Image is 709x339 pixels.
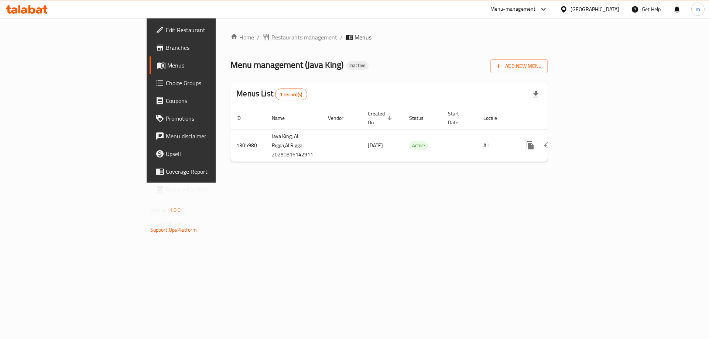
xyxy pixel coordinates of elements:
[230,33,548,42] nav: breadcrumb
[166,132,259,141] span: Menu disclaimer
[275,89,307,100] div: Total records count
[150,145,265,163] a: Upsell
[328,114,353,122] span: Vendor
[496,62,542,71] span: Add New Menu
[150,39,265,56] a: Branches
[166,149,259,158] span: Upsell
[272,114,294,122] span: Name
[150,110,265,127] a: Promotions
[346,61,369,70] div: Inactive
[409,114,433,122] span: Status
[230,56,343,73] span: Menu management ( Java King )
[275,91,307,98] span: 1 record(s)
[490,5,536,14] div: Menu-management
[166,167,259,176] span: Coverage Report
[150,218,184,227] span: Get support on:
[516,107,598,129] th: Actions
[271,33,337,42] span: Restaurants management
[483,114,507,122] span: Locale
[521,136,539,154] button: more
[150,163,265,180] a: Coverage Report
[448,109,469,127] span: Start Date
[150,205,168,215] span: Version:
[167,61,259,70] span: Menus
[150,74,265,92] a: Choice Groups
[368,109,394,127] span: Created On
[236,114,250,122] span: ID
[368,141,383,150] span: [DATE]
[150,56,265,74] a: Menus
[150,92,265,110] a: Coupons
[150,225,197,235] a: Support.OpsPlatform
[230,107,598,162] table: enhanced table
[166,43,259,52] span: Branches
[263,33,337,42] a: Restaurants management
[340,33,343,42] li: /
[166,79,259,87] span: Choice Groups
[166,25,259,34] span: Edit Restaurant
[409,141,428,150] span: Active
[236,88,307,100] h2: Menus List
[477,129,516,162] td: All
[490,59,548,73] button: Add New Menu
[442,129,477,162] td: -
[266,129,322,162] td: Java King, Al Rigga,Al Rigga 20250816142911
[571,5,619,13] div: [GEOGRAPHIC_DATA]
[166,185,259,194] span: Grocery Checklist
[150,127,265,145] a: Menu disclaimer
[150,21,265,39] a: Edit Restaurant
[539,136,557,154] button: Change Status
[166,96,259,105] span: Coupons
[346,62,369,69] span: Inactive
[150,180,265,198] a: Grocery Checklist
[354,33,371,42] span: Menus
[169,205,181,215] span: 1.0.0
[527,86,545,103] div: Export file
[166,114,259,123] span: Promotions
[696,5,700,13] span: m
